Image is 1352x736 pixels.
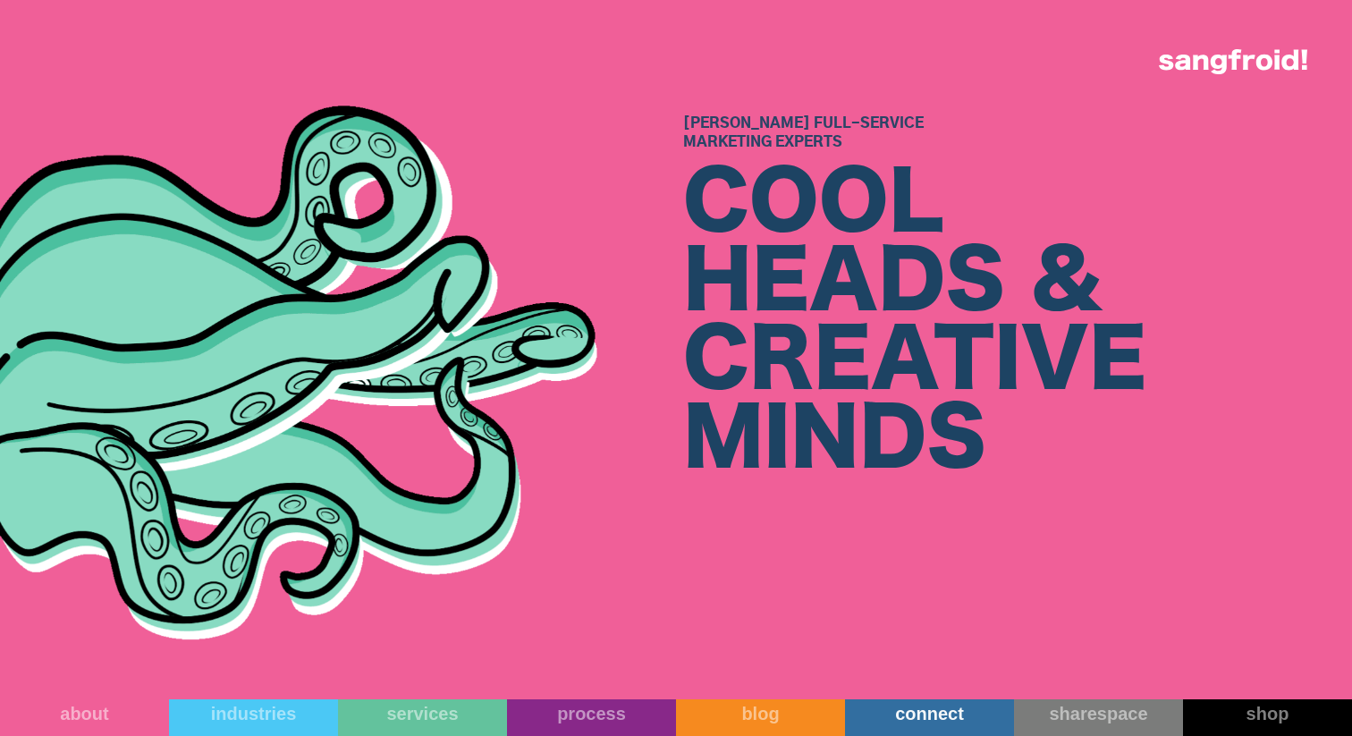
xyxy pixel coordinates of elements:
[1183,703,1352,724] div: shop
[1014,703,1183,724] div: sharespace
[683,114,1352,152] h1: [PERSON_NAME] Full-Service Marketing Experts
[1014,699,1183,736] a: sharespace
[507,699,676,736] a: process
[169,703,338,724] div: industries
[338,703,507,724] div: services
[169,699,338,736] a: industries
[683,165,1352,480] div: COOL HEADS & CREATIVE MINDS
[676,703,845,724] div: blog
[507,703,676,724] div: process
[1159,49,1307,74] img: logo
[1183,699,1352,736] a: shop
[845,699,1014,736] a: connect
[845,703,1014,724] div: connect
[338,699,507,736] a: services
[676,699,845,736] a: blog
